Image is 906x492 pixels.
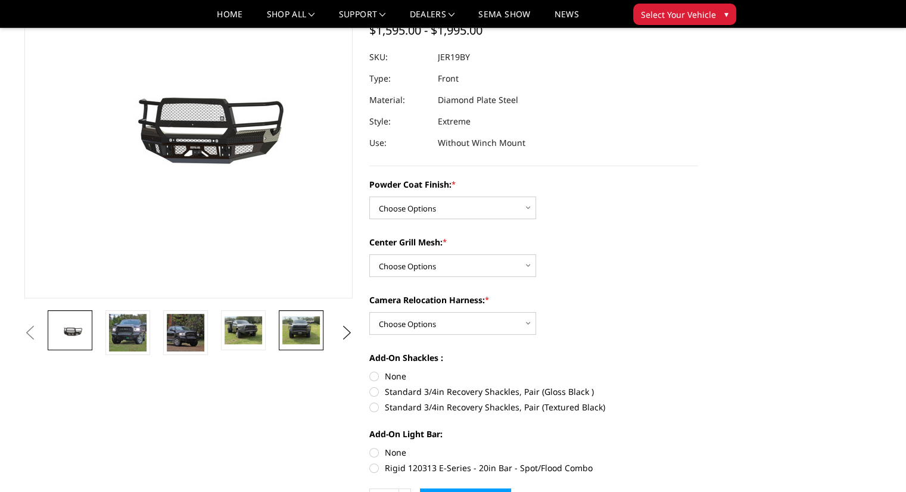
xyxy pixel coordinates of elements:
[410,10,455,27] a: Dealers
[438,111,471,132] dd: Extreme
[724,8,728,20] span: ▾
[369,178,698,191] label: Powder Coat Finish:
[369,446,698,459] label: None
[338,324,356,342] button: Next
[554,10,578,27] a: News
[438,132,525,154] dd: Without Winch Mount
[478,10,530,27] a: SEMA Show
[369,89,429,111] dt: Material:
[438,46,470,68] dd: JER19BY
[369,22,482,38] span: $1,595.00 - $1,995.00
[369,370,698,382] label: None
[369,111,429,132] dt: Style:
[369,132,429,154] dt: Use:
[51,322,89,339] img: 2019-2025 Ram 2500-3500 - FT Series - Extreme Front Bumper
[438,68,459,89] dd: Front
[109,314,147,351] img: 2019-2025 Ram 2500-3500 - FT Series - Extreme Front Bumper
[369,351,698,364] label: Add-On Shackles :
[633,4,736,25] button: Select Your Vehicle
[282,316,320,344] img: 2019-2025 Ram 2500-3500 - FT Series - Extreme Front Bumper
[438,89,518,111] dd: Diamond Plate Steel
[369,462,698,474] label: Rigid 120313 E-Series - 20in Bar - Spot/Flood Combo
[369,401,698,413] label: Standard 3/4in Recovery Shackles, Pair (Textured Black)
[369,385,698,398] label: Standard 3/4in Recovery Shackles, Pair (Gloss Black )
[217,10,242,27] a: Home
[369,68,429,89] dt: Type:
[167,314,204,351] img: 2019-2025 Ram 2500-3500 - FT Series - Extreme Front Bumper
[21,324,39,342] button: Previous
[369,428,698,440] label: Add-On Light Bar:
[267,10,315,27] a: shop all
[369,46,429,68] dt: SKU:
[641,8,716,21] span: Select Your Vehicle
[369,294,698,306] label: Camera Relocation Harness:
[225,316,262,344] img: 2019-2025 Ram 2500-3500 - FT Series - Extreme Front Bumper
[369,236,698,248] label: Center Grill Mesh:
[339,10,386,27] a: Support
